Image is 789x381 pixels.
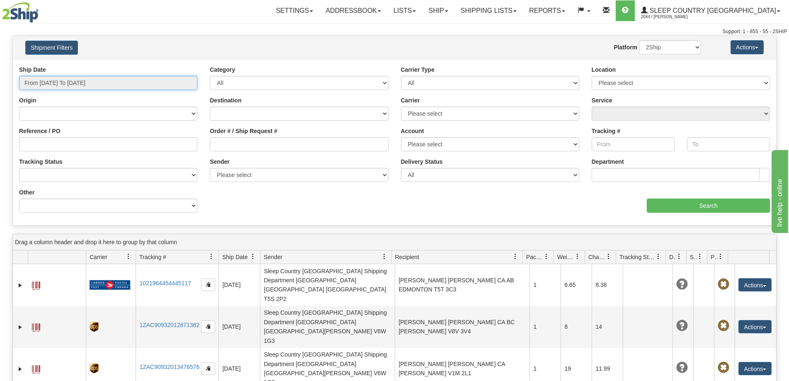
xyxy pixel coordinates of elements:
[201,320,215,333] button: Copy to clipboard
[32,278,40,291] a: Label
[687,137,770,151] input: To
[139,322,199,328] a: 1ZAC90932012871382
[635,0,787,21] a: Sleep Country [GEOGRAPHIC_DATA] 2044 / [PERSON_NAME]
[218,264,260,306] td: [DATE]
[592,96,612,104] label: Service
[571,250,585,264] a: Weight filter column settings
[714,250,728,264] a: Pickup Status filter column settings
[19,158,62,166] label: Tracking Status
[269,0,319,21] a: Settings
[454,0,523,21] a: Shipping lists
[90,322,98,332] img: 8 - UPS
[16,281,24,289] a: Expand
[139,253,166,261] span: Tracking #
[218,306,260,348] td: [DATE]
[19,127,61,135] label: Reference / PO
[210,127,277,135] label: Order # / Ship Request #
[738,362,772,375] button: Actions
[592,127,620,135] label: Tracking #
[210,158,229,166] label: Sender
[260,306,395,348] td: Sleep Country [GEOGRAPHIC_DATA] Shipping Department [GEOGRAPHIC_DATA] [GEOGRAPHIC_DATA][PERSON_NA...
[731,40,764,54] button: Actions
[401,158,443,166] label: Delivery Status
[561,264,592,306] td: 6.65
[693,250,707,264] a: Shipment Issues filter column settings
[526,253,544,261] span: Packages
[2,28,787,35] div: Support: 1 - 855 - 55 - 2SHIP
[32,362,40,375] a: Label
[614,43,637,51] label: Platform
[2,2,39,23] img: logo2044.jpg
[90,363,98,374] img: 8 - UPS
[401,127,424,135] label: Account
[529,264,561,306] td: 1
[588,253,606,261] span: Charge
[16,365,24,373] a: Expand
[592,158,624,166] label: Department
[647,199,770,213] input: Search
[676,279,688,290] span: Unknown
[422,0,454,21] a: Ship
[770,148,788,233] iframe: chat widget
[508,250,522,264] a: Recipient filter column settings
[641,13,703,21] span: 2044 / [PERSON_NAME]
[264,253,282,261] span: Sender
[90,280,130,290] img: 20 - Canada Post
[557,253,575,261] span: Weight
[651,250,665,264] a: Tracking Status filter column settings
[395,306,529,348] td: [PERSON_NAME] [PERSON_NAME] CA BC [PERSON_NAME] V8V 3V4
[592,264,623,306] td: 8.38
[561,306,592,348] td: 8
[718,362,729,374] span: Pickup Not Assigned
[738,320,772,333] button: Actions
[201,279,215,291] button: Copy to clipboard
[592,306,623,348] td: 14
[19,188,34,197] label: Other
[6,5,77,15] div: live help - online
[523,0,571,21] a: Reports
[377,250,391,264] a: Sender filter column settings
[319,0,387,21] a: Addressbook
[19,96,36,104] label: Origin
[210,96,241,104] label: Destination
[395,253,419,261] span: Recipient
[672,250,686,264] a: Delivery Status filter column settings
[210,66,235,74] label: Category
[121,250,136,264] a: Carrier filter column settings
[592,137,675,151] input: From
[13,234,776,250] div: grid grouping header
[222,253,248,261] span: Ship Date
[32,320,40,333] a: Label
[401,66,435,74] label: Carrier Type
[529,306,561,348] td: 1
[139,364,199,370] a: 1ZAC90932013476576
[16,323,24,331] a: Expand
[602,250,616,264] a: Charge filter column settings
[676,320,688,332] span: Unknown
[201,362,215,375] button: Copy to clipboard
[90,253,107,261] span: Carrier
[246,250,260,264] a: Ship Date filter column settings
[690,253,697,261] span: Shipment Issues
[539,250,554,264] a: Packages filter column settings
[139,280,191,286] a: 1021964454445117
[204,250,218,264] a: Tracking # filter column settings
[669,253,676,261] span: Delivery Status
[395,264,529,306] td: [PERSON_NAME] [PERSON_NAME] CA AB EDMONTON T5T 3C3
[718,320,729,332] span: Pickup Not Assigned
[592,66,616,74] label: Location
[718,279,729,290] span: Pickup Not Assigned
[401,96,420,104] label: Carrier
[648,7,776,14] span: Sleep Country [GEOGRAPHIC_DATA]
[676,362,688,374] span: Unknown
[738,278,772,291] button: Actions
[260,264,395,306] td: Sleep Country [GEOGRAPHIC_DATA] Shipping Department [GEOGRAPHIC_DATA] [GEOGRAPHIC_DATA] [GEOGRAPH...
[25,41,78,55] button: Shipment Filters
[619,253,655,261] span: Tracking Status
[711,253,718,261] span: Pickup Status
[387,0,422,21] a: Lists
[19,66,46,74] label: Ship Date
